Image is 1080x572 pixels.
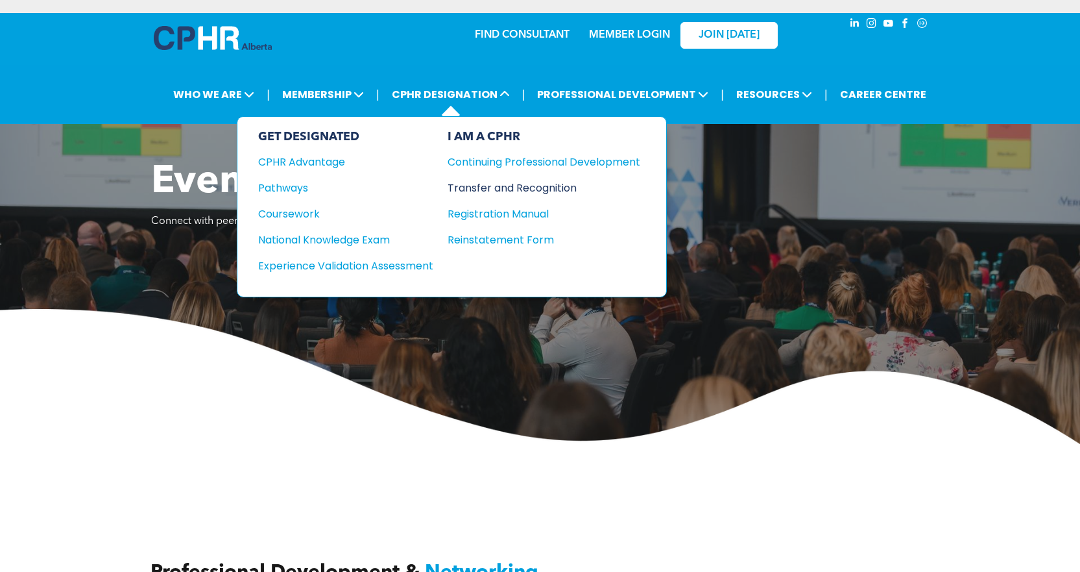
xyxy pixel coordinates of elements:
span: Events [151,163,276,202]
a: Pathways [258,180,433,196]
div: Registration Manual [448,206,621,222]
a: National Knowledge Exam [258,232,433,248]
div: CPHR Advantage [258,154,416,170]
a: CPHR Advantage [258,154,433,170]
div: GET DESIGNATED [258,130,433,144]
a: Experience Validation Assessment [258,258,433,274]
div: I AM A CPHR [448,130,640,144]
span: JOIN [DATE] [699,29,760,42]
a: Coursework [258,206,433,222]
a: FIND CONSULTANT [475,30,570,40]
li: | [721,81,724,108]
div: Continuing Professional Development [448,154,621,170]
li: | [376,81,379,108]
a: JOIN [DATE] [680,22,778,49]
span: WHO WE ARE [169,82,258,106]
a: CAREER CENTRE [836,82,930,106]
div: Pathways [258,180,416,196]
img: A blue and white logo for cp alberta [154,26,272,50]
a: MEMBER LOGIN [589,30,670,40]
a: facebook [898,16,913,34]
a: Transfer and Recognition [448,180,640,196]
span: CPHR DESIGNATION [388,82,514,106]
a: Social network [915,16,930,34]
div: Experience Validation Assessment [258,258,416,274]
div: Transfer and Recognition [448,180,621,196]
li: | [824,81,828,108]
a: Continuing Professional Development [448,154,640,170]
a: Reinstatement Form [448,232,640,248]
span: PROFESSIONAL DEVELOPMENT [533,82,712,106]
li: | [522,81,525,108]
div: Coursework [258,206,416,222]
span: MEMBERSHIP [278,82,368,106]
span: Connect with peers and broaden your learning! [151,216,376,227]
a: Registration Manual [448,206,640,222]
a: linkedin [848,16,862,34]
span: RESOURCES [732,82,816,106]
a: instagram [865,16,879,34]
li: | [267,81,270,108]
a: youtube [882,16,896,34]
div: Reinstatement Form [448,232,621,248]
div: National Knowledge Exam [258,232,416,248]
